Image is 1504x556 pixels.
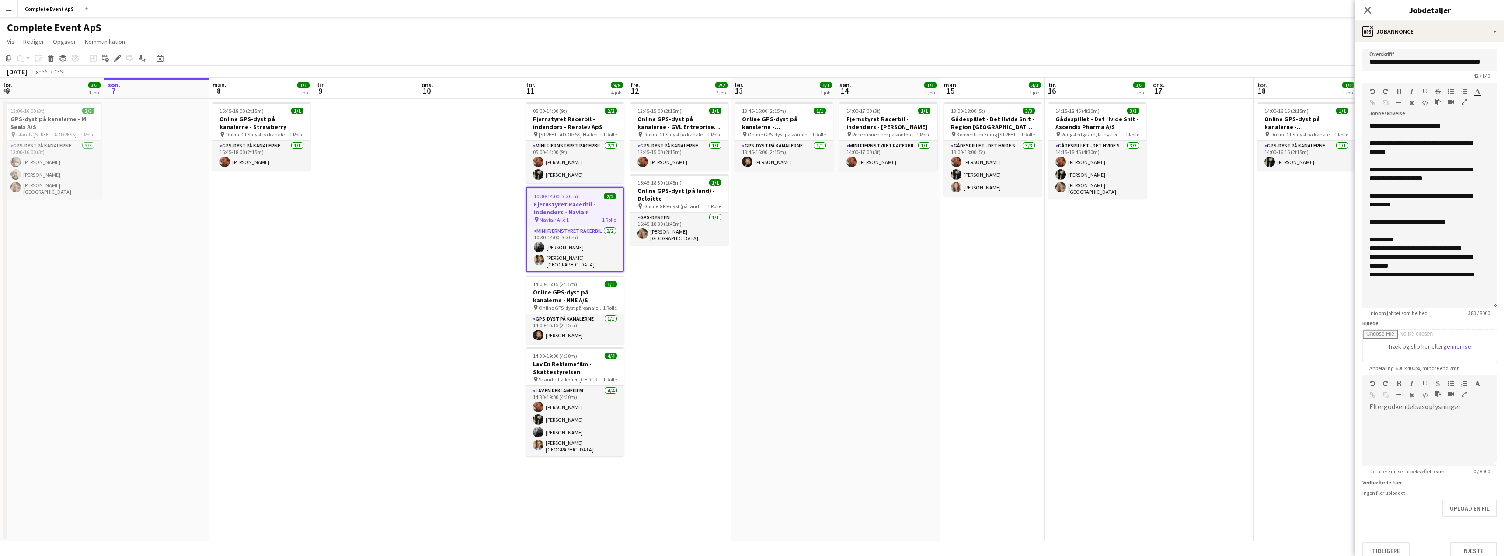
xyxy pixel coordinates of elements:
[1448,391,1454,398] button: Indsæt video
[734,86,744,96] span: 13
[526,187,624,272] div: 10:30-14:00 (3t30m)2/2Fjernstyret Racerbil - indendørs - Naviair Naviair Allé 11 RolleMini Fjerns...
[526,102,624,183] app-job-card: 05:00-14:00 (9t)2/2Fjernstyret Racerbil - indendørs - Rønslev ApS [STREET_ADDRESS] Hallen1 RolleM...
[1435,98,1441,105] button: Sæt ind som almindelig tekst
[10,108,45,114] span: 13:00-16:00 (3t)
[316,86,325,96] span: 9
[1362,310,1434,316] span: Info om jobbet som helhed
[709,179,721,186] span: 1/1
[212,115,310,131] h3: Online GPS-dyst på kanalerne - Strawberry
[1029,82,1041,88] span: 3/3
[1048,102,1146,199] div: 14:15-18:45 (4t30m)3/3Gådespillet - Det Hvide Snit - Ascendis Pharma A/S Rungstedgaard, Rungsted ...
[1448,380,1454,387] button: Uordnet liste
[839,102,937,171] div: 14:00-17:00 (3t)1/1Fjernstyret Racerbil - indendørs - [PERSON_NAME] Receptionen her på kontoret1 ...
[1047,86,1056,96] span: 16
[1264,108,1309,114] span: 14:00-16:15 (2t15m)
[1127,108,1139,114] span: 3/3
[20,36,48,47] a: Rediger
[7,67,27,76] div: [DATE]
[527,226,623,271] app-card-role: Mini Fjernstyret Racerbil2/210:30-14:00 (3t30m)[PERSON_NAME][PERSON_NAME][GEOGRAPHIC_DATA]
[297,82,310,88] span: 1/1
[1343,89,1354,96] div: 1 job
[630,102,728,171] app-job-card: 12:45-15:00 (2t15m)1/1Online GPS-dyst på kanalerne - GVL Entreprise A/S Online GPS-dyst på kanale...
[1125,131,1139,138] span: 1 Rolle
[1362,479,1402,486] label: Vedhæftede filer
[526,386,624,456] app-card-role: Lav En Reklamefilm4/414:30-19:00 (4t30m)[PERSON_NAME][PERSON_NAME][PERSON_NAME][PERSON_NAME][GEOG...
[533,281,577,287] span: 14:00-16:15 (2t15m)
[1055,108,1100,114] span: 14:15-18:45 (4t30m)
[3,81,12,89] span: lør.
[3,141,101,199] app-card-role: GPS-dyst på kanalerne3/313:00-16:00 (3t)[PERSON_NAME][PERSON_NAME][PERSON_NAME][GEOGRAPHIC_DATA]
[533,353,577,359] span: 14:30-19:00 (4t30m)
[526,360,624,376] h3: Lav En Reklamefilm - Skattestyrelsen
[317,81,325,89] span: tir.
[23,38,44,45] span: Rediger
[630,187,728,203] h3: Online GPS-dyst (på land) - Deloitte
[1023,108,1035,114] span: 3/3
[527,200,623,216] h3: Fjernstyret Racerbil - indendørs - Naviair
[735,81,744,89] span: lør.
[85,38,125,45] span: Kommunikation
[81,36,129,47] a: Kommunikation
[1134,89,1145,96] div: 1 job
[603,131,617,138] span: 1 Rolle
[421,81,433,89] span: ons.
[1061,131,1125,138] span: Rungstedgaard, Rungsted [STREET_ADDRESS]
[1382,88,1389,95] button: Gentag
[53,38,76,45] span: Opgaver
[539,131,598,138] span: [STREET_ADDRESS] Hallen
[1396,392,1402,399] button: Vandret linje
[951,108,985,114] span: 13:00-18:00 (5t)
[526,288,624,304] h3: Online GPS-dyst på kanalerne - NNE A/S
[29,68,51,75] span: Uge 36
[212,141,310,171] app-card-role: GPS-dyst på kanalerne1/115:45-18:00 (2t15m)[PERSON_NAME]
[1257,102,1355,171] app-job-card: 14:00-16:15 (2t15m)1/1Online GPS-dyst på kanalerne - [GEOGRAPHIC_DATA] Online GPS-dyst på kanaler...
[916,131,930,138] span: 1 Rolle
[1466,73,1497,79] span: 42 / 140
[605,353,617,359] span: 4/4
[1362,365,1466,371] span: Anbefaling: 600 x 400px, mindre end 2mb
[2,86,12,96] span: 6
[1422,392,1428,399] button: HTML-kode
[212,102,310,171] app-job-card: 15:45-18:00 (2t15m)1/1Online GPS-dyst på kanalerne - Strawberry Online GPS-dyst på kanalerne1 Rol...
[7,38,14,45] span: Vis
[1435,391,1441,398] button: Sæt ind som almindelig tekst
[944,102,1042,196] div: 13:00-18:00 (5t)3/3Gådespillet - Det Hvide Snit - Region [GEOGRAPHIC_DATA] - CIMT - Digital Regul...
[748,131,812,138] span: Online GPS-dyst på kanalerne
[605,281,617,287] span: 1/1
[925,89,936,96] div: 1 job
[630,81,640,89] span: fre.
[1396,380,1402,387] button: Fed
[1448,98,1454,105] button: Indsæt video
[709,108,721,114] span: 1/1
[107,86,120,96] span: 7
[643,131,707,138] span: Online GPS-dyst på kanalerne
[1442,500,1497,517] button: Upload en fil
[716,89,727,96] div: 2 job
[1474,88,1480,95] button: Tekstfarve
[1029,89,1041,96] div: 1 job
[630,115,728,131] h3: Online GPS-dyst på kanalerne - GVL Entreprise A/S
[846,108,881,114] span: 14:00-17:00 (3t)
[707,131,721,138] span: 1 Rolle
[603,376,617,383] span: 1 Rolle
[18,0,81,17] button: Complete Event ApS
[944,81,958,89] span: man.
[814,108,826,114] span: 1/1
[1435,380,1441,387] button: Gennemstreget
[735,102,833,171] app-job-card: 13:45-16:00 (2t15m)1/1Online GPS-dyst på kanalerne - [GEOGRAPHIC_DATA] Online GPS-dyst på kanaler...
[1133,82,1145,88] span: 3/3
[839,115,937,131] h3: Fjernstyret Racerbil - indendørs - [PERSON_NAME]
[1422,380,1428,387] button: Understregning
[1474,380,1480,387] button: Tekstfarve
[7,21,101,34] h1: Complete Event ApS
[1334,131,1348,138] span: 1 Rolle
[924,82,937,88] span: 1/1
[534,193,578,199] span: 10:30-14:00 (3t30m)
[735,141,833,171] app-card-role: GPS-dyst på kanalerne1/113:45-16:00 (2t15m)[PERSON_NAME]
[219,108,264,114] span: 15:45-18:00 (2t15m)
[212,81,226,89] span: man.
[852,131,914,138] span: Receptionen her på kontoret
[1270,131,1334,138] span: Online GPS-dyst på kanalerne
